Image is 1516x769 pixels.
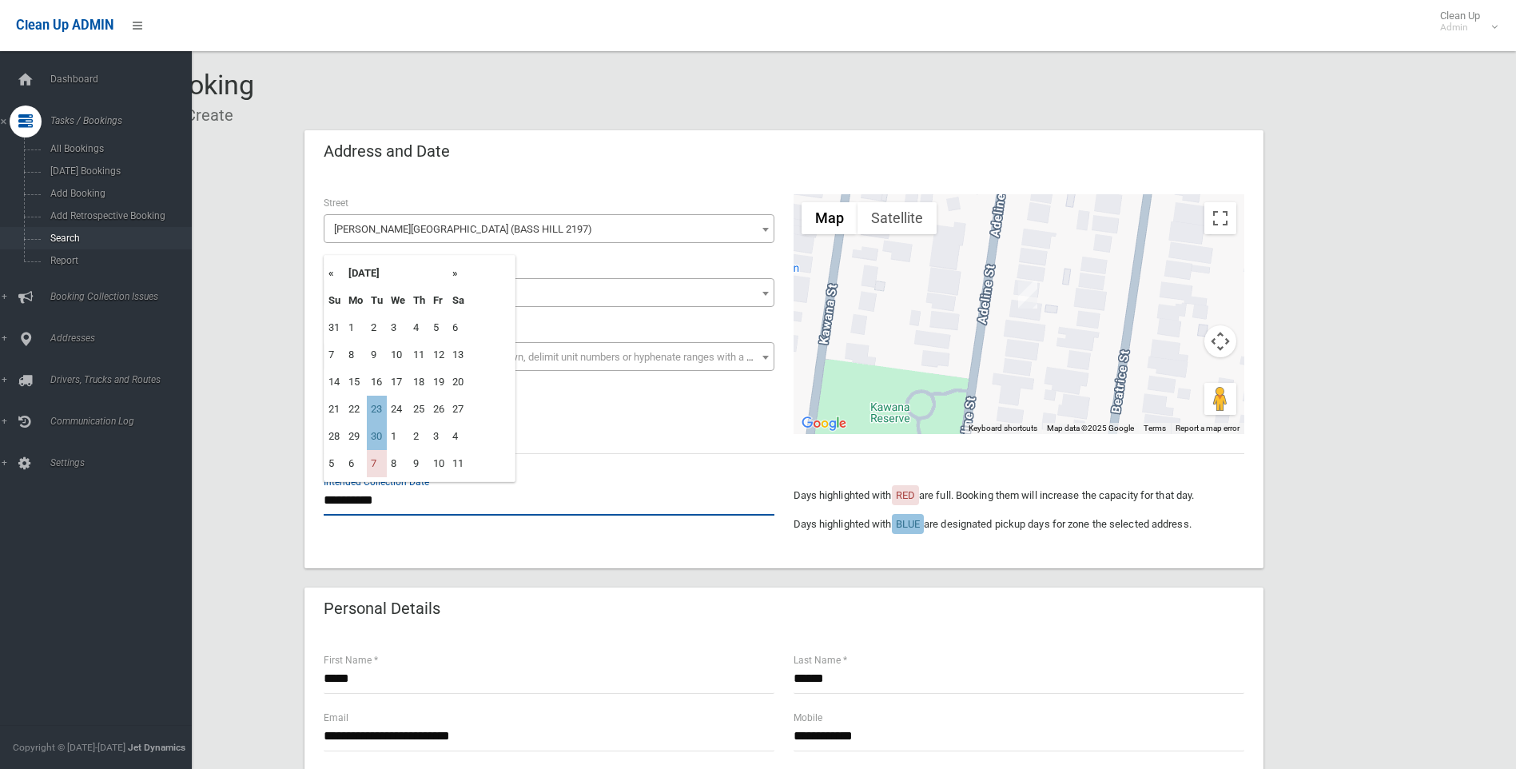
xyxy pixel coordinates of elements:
[174,101,233,130] li: Create
[429,396,448,423] td: 26
[448,450,468,477] td: 11
[969,423,1037,434] button: Keyboard shortcuts
[46,233,190,244] span: Search
[344,396,367,423] td: 22
[367,423,387,450] td: 30
[46,188,190,199] span: Add Booking
[324,423,344,450] td: 28
[46,210,190,221] span: Add Retrospective Booking
[344,369,367,396] td: 15
[304,136,469,167] header: Address and Date
[324,260,344,287] th: «
[1018,281,1037,309] div: 58 Adeline Street, BASS HILL NSW 2197
[429,341,448,369] td: 12
[409,341,429,369] td: 11
[409,314,429,341] td: 4
[409,396,429,423] td: 25
[387,396,409,423] td: 24
[324,287,344,314] th: Su
[1440,22,1480,34] small: Admin
[1047,424,1134,432] span: Map data ©2025 Google
[367,369,387,396] td: 16
[1204,383,1236,415] button: Drag Pegman onto the map to open Street View
[46,143,190,154] span: All Bookings
[46,165,190,177] span: [DATE] Bookings
[324,341,344,369] td: 7
[1144,424,1166,432] a: Terms (opens in new tab)
[367,287,387,314] th: Tu
[46,115,204,126] span: Tasks / Bookings
[344,450,367,477] td: 6
[794,515,1244,534] p: Days highlighted with are designated pickup days for zone the selected address.
[387,369,409,396] td: 17
[387,423,409,450] td: 1
[429,314,448,341] td: 5
[429,450,448,477] td: 10
[324,369,344,396] td: 14
[429,369,448,396] td: 19
[334,351,781,363] span: Select the unit number from the dropdown, delimit unit numbers or hyphenate ranges with a comma
[794,486,1244,505] p: Days highlighted with are full. Booking them will increase the capacity for that day.
[387,314,409,341] td: 3
[896,518,920,530] span: BLUE
[409,450,429,477] td: 9
[798,413,850,434] img: Google
[448,396,468,423] td: 27
[1176,424,1239,432] a: Report a map error
[409,287,429,314] th: Th
[448,314,468,341] td: 6
[128,742,185,753] strong: Jet Dynamics
[387,450,409,477] td: 8
[328,282,770,305] span: 58
[46,333,204,344] span: Addresses
[46,255,190,266] span: Report
[802,202,857,234] button: Show street map
[448,369,468,396] td: 20
[448,423,468,450] td: 4
[1204,325,1236,357] button: Map camera controls
[448,287,468,314] th: Sa
[1432,10,1496,34] span: Clean Up
[1204,202,1236,234] button: Toggle fullscreen view
[46,74,204,85] span: Dashboard
[324,396,344,423] td: 21
[13,742,125,753] span: Copyright © [DATE]-[DATE]
[324,278,774,307] span: 58
[328,218,770,241] span: Adeline Street (BASS HILL 2197)
[798,413,850,434] a: Open this area in Google Maps (opens a new window)
[344,287,367,314] th: Mo
[896,489,915,501] span: RED
[429,287,448,314] th: Fr
[46,457,204,468] span: Settings
[857,202,937,234] button: Show satellite imagery
[367,341,387,369] td: 9
[46,291,204,302] span: Booking Collection Issues
[304,593,460,624] header: Personal Details
[16,18,113,33] span: Clean Up ADMIN
[344,314,367,341] td: 1
[448,260,468,287] th: »
[367,314,387,341] td: 2
[429,423,448,450] td: 3
[344,260,448,287] th: [DATE]
[367,450,387,477] td: 7
[409,369,429,396] td: 18
[324,314,344,341] td: 31
[324,214,774,243] span: Adeline Street (BASS HILL 2197)
[448,341,468,369] td: 13
[387,287,409,314] th: We
[409,423,429,450] td: 2
[367,396,387,423] td: 23
[324,450,344,477] td: 5
[387,341,409,369] td: 10
[344,341,367,369] td: 8
[46,374,204,385] span: Drivers, Trucks and Routes
[46,416,204,427] span: Communication Log
[344,423,367,450] td: 29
